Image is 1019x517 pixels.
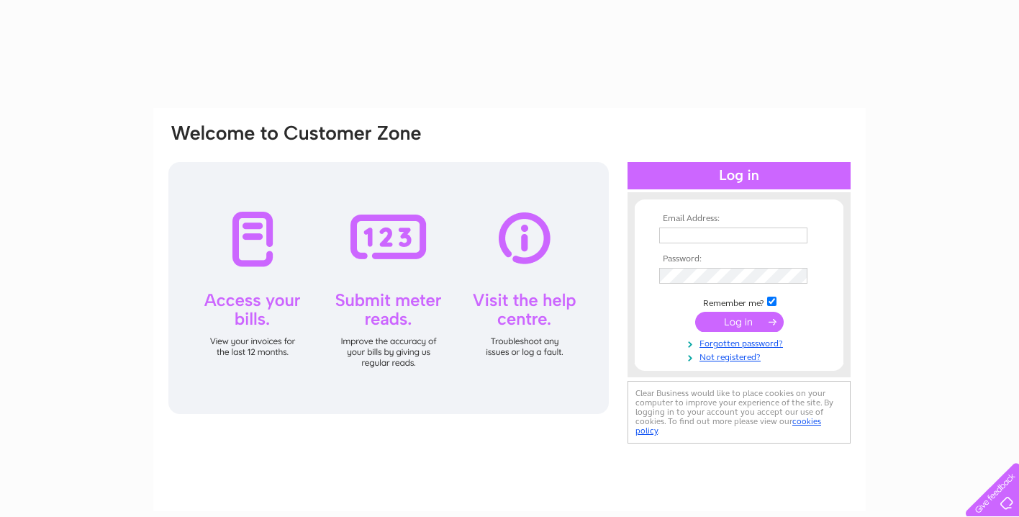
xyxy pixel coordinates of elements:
[656,254,823,264] th: Password:
[695,312,784,332] input: Submit
[659,336,823,349] a: Forgotten password?
[628,381,851,444] div: Clear Business would like to place cookies on your computer to improve your experience of the sit...
[656,295,823,309] td: Remember me?
[659,349,823,363] a: Not registered?
[656,214,823,224] th: Email Address:
[635,416,821,436] a: cookies policy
